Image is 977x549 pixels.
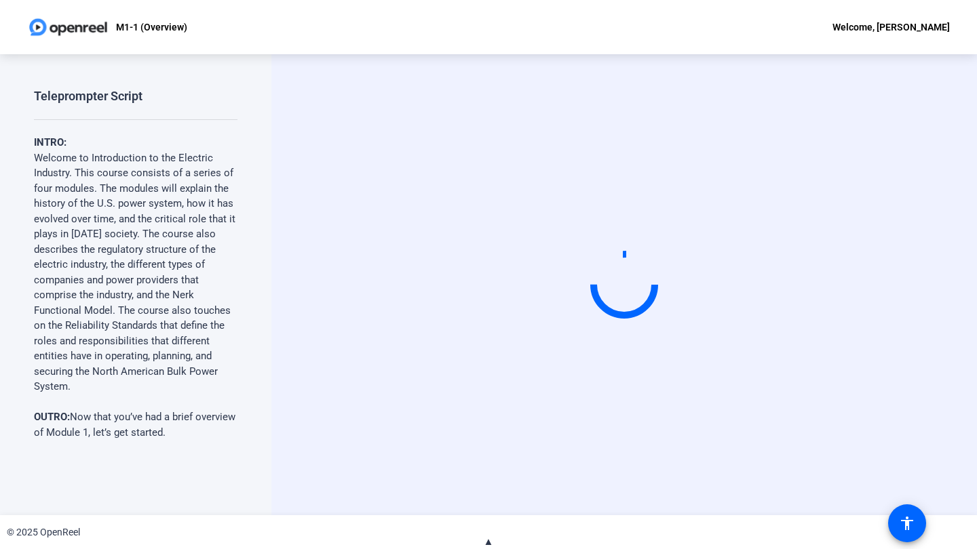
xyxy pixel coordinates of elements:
[34,88,142,104] div: Teleprompter Script
[27,14,109,41] img: OpenReel logo
[899,515,915,531] mat-icon: accessibility
[832,19,950,35] div: Welcome, [PERSON_NAME]
[34,136,66,148] strong: INTRO:
[34,409,237,440] p: Now that you’ve had a brief overview of Module 1, let’s get started.
[484,535,494,548] span: ▲
[34,150,237,394] p: Welcome to Introduction to the Electric Industry. This course consists of a series of four module...
[7,525,80,540] div: © 2025 OpenReel
[116,19,187,35] p: M1-1 (Overview)
[34,411,70,423] strong: OUTRO:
